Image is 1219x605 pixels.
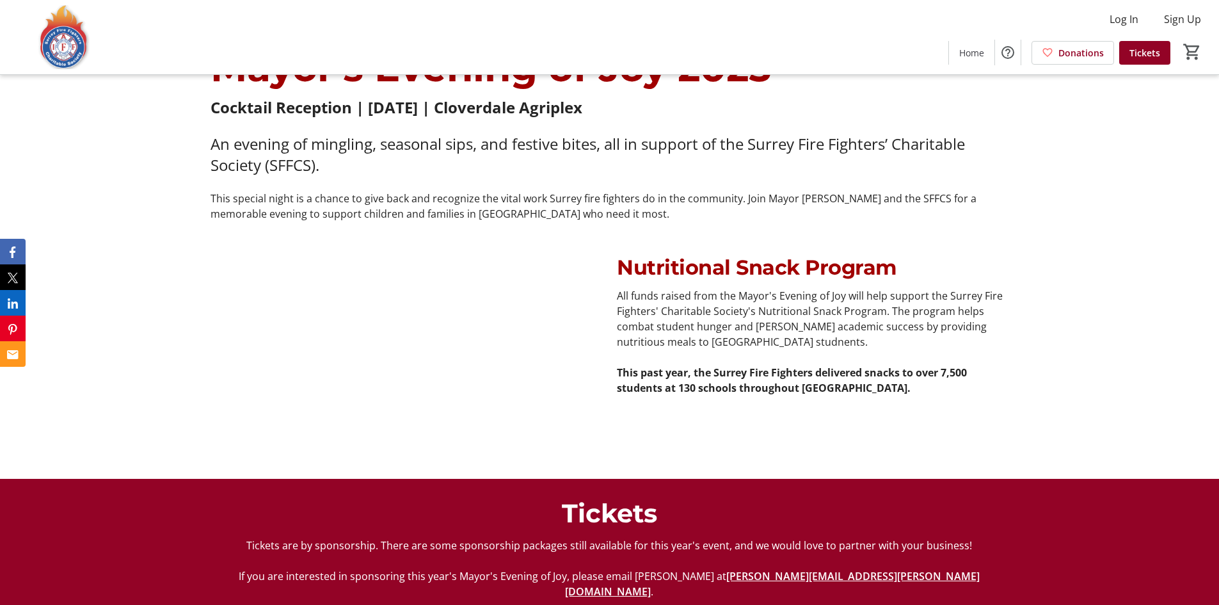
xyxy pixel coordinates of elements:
button: Sign Up [1154,9,1211,29]
a: Donations [1032,41,1114,65]
a: [PERSON_NAME][EMAIL_ADDRESS][PERSON_NAME][DOMAIN_NAME] [565,569,980,599]
span: Tickets [562,497,657,529]
img: Surrey Fire Fighters' Charitable Society's Logo [8,5,122,69]
span: Nutritional Snack Program [617,255,897,280]
span: Tickets [1129,46,1160,60]
span: Donations [1058,46,1104,60]
span: Tickets are by sponsorship. There are some sponsorship packages still available for this year's e... [246,538,972,553]
span: . [651,585,653,599]
span: Home [959,46,984,60]
strong: This past year, the Surrey Fire Fighters delivered snacks to over 7,500 students at 130 schools t... [617,366,967,395]
p: This special night is a chance to give back and recognize the vital work Surrey fire fighters do ... [211,191,1008,222]
a: Tickets [1119,41,1170,65]
a: Home [949,41,994,65]
button: Cart [1181,40,1204,63]
p: All funds raised from the Mayor's Evening of Joy will help support the Surrey Fire Fighters' Char... [617,288,1008,350]
span: An evening of mingling, seasonal sips, and festive bites, all in support of the Surrey Fire Fight... [211,133,965,175]
button: Log In [1099,9,1149,29]
span: Sign Up [1164,12,1201,27]
button: Help [995,40,1021,65]
strong: Cocktail Reception | [DATE] | Cloverdale Agriplex [211,97,582,118]
span: Log In [1110,12,1138,27]
span: If you are interested in sponsoring this year's Mayor's Evening of Joy, please email [PERSON_NAME... [239,569,726,583]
